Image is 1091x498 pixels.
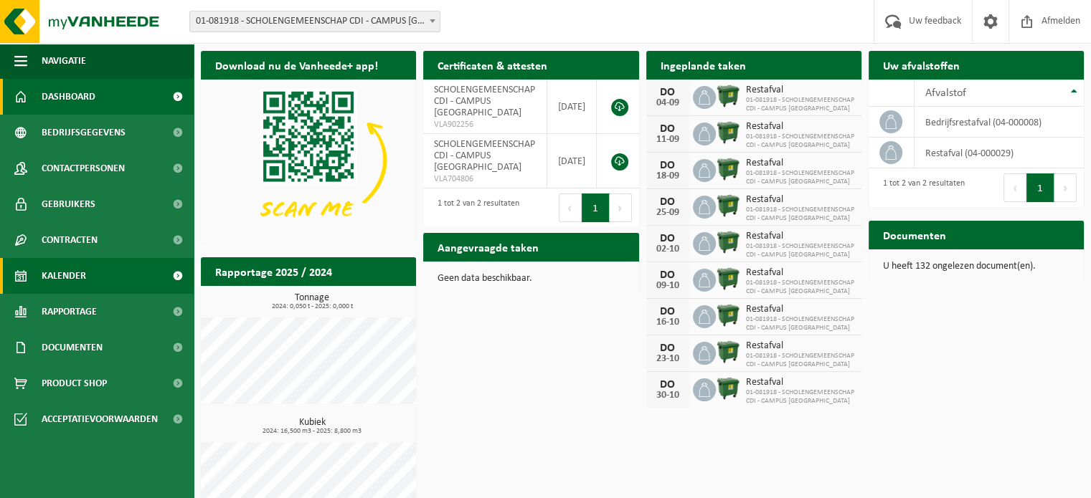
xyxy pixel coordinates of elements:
[208,428,416,435] span: 2024: 16,500 m3 - 2025: 8,800 m3
[42,150,125,186] span: Contactpersonen
[716,193,740,218] img: WB-1100-HPE-GN-01
[42,294,97,330] span: Rapportage
[201,51,392,79] h2: Download nu de Vanheede+ app!
[653,379,682,391] div: DO
[42,365,107,401] span: Product Shop
[925,87,966,99] span: Afvalstof
[716,157,740,181] img: WB-1100-HPE-GN-01
[42,222,98,258] span: Contracten
[653,208,682,218] div: 25-09
[653,98,682,108] div: 04-09
[716,303,740,327] img: WB-1100-HPE-GN-01
[42,330,103,365] span: Documenten
[716,230,740,254] img: WB-1100-HPE-GN-01
[653,306,682,317] div: DO
[653,354,682,364] div: 23-10
[746,267,854,279] span: Restafval
[434,173,535,185] span: VLA704806
[201,80,416,241] img: Download de VHEPlus App
[746,96,854,113] span: 01-081918 - SCHOLENGEMEENSCHAP CDI - CAMPUS [GEOGRAPHIC_DATA]
[653,269,682,281] div: DO
[208,293,416,310] h3: Tonnage
[208,303,416,310] span: 2024: 0,050 t - 2025: 0,000 t
[716,267,740,291] img: WB-1100-HPE-GN-01
[746,231,854,242] span: Restafval
[190,11,440,32] span: 01-081918 - SCHOLENGEMEENSCHAP CDI - CAMPUS SINT-JOZEF - IEPER
[746,194,854,206] span: Restafval
[746,304,854,315] span: Restafval
[434,139,535,173] span: SCHOLENGEMEENSCHAP CDI - CAMPUS [GEOGRAPHIC_DATA]
[653,343,682,354] div: DO
[653,160,682,171] div: DO
[869,51,974,79] h2: Uw afvalstoffen
[716,376,740,401] img: WB-1100-HPE-GN-01
[869,221,960,249] h2: Documenten
[438,274,624,284] p: Geen data beschikbaar.
[746,121,854,133] span: Restafval
[876,172,965,203] div: 1 tot 2 van 2 resultaten
[653,233,682,244] div: DO
[746,169,854,186] span: 01-081918 - SCHOLENGEMEENSCHAP CDI - CAMPUS [GEOGRAPHIC_DATA]
[653,87,682,98] div: DO
[746,158,854,169] span: Restafval
[430,192,519,224] div: 1 tot 2 van 2 resultaten
[746,279,854,296] span: 01-081918 - SCHOLENGEMEENSCHAP CDI - CAMPUS [GEOGRAPHIC_DATA]
[746,242,854,259] span: 01-081918 - SCHOLENGEMEENSCHAP CDI - CAMPUS [GEOGRAPHIC_DATA]
[1054,173,1077,202] button: Next
[434,119,535,130] span: VLA902256
[746,133,854,150] span: 01-081918 - SCHOLENGEMEENSCHAP CDI - CAMPUS [GEOGRAPHIC_DATA]
[746,352,854,369] span: 01-081918 - SCHOLENGEMEENSCHAP CDI - CAMPUS [GEOGRAPHIC_DATA]
[746,377,854,388] span: Restafval
[189,11,440,32] span: 01-081918 - SCHOLENGEMEENSCHAP CDI - CAMPUS SINT-JOZEF - IEPER
[883,262,1069,272] p: U heeft 132 ongelezen document(en).
[547,134,597,188] td: [DATE]
[309,285,415,314] a: Bekijk rapportage
[208,418,416,435] h3: Kubiek
[653,391,682,401] div: 30-10
[547,80,597,134] td: [DATE]
[423,233,553,261] h2: Aangevraagde taken
[653,317,682,327] div: 16-10
[42,401,158,437] span: Acceptatievoorwaarden
[201,257,346,285] h2: Rapportage 2025 / 2024
[653,171,682,181] div: 18-09
[653,123,682,135] div: DO
[746,388,854,406] span: 01-081918 - SCHOLENGEMEENSCHAP CDI - CAMPUS [GEOGRAPHIC_DATA]
[653,135,682,145] div: 11-09
[716,84,740,108] img: WB-1100-HPE-GN-01
[582,193,610,222] button: 1
[1026,173,1054,202] button: 1
[716,120,740,145] img: WB-1100-HPE-GN-01
[646,51,760,79] h2: Ingeplande taken
[42,186,95,222] span: Gebruikers
[1003,173,1026,202] button: Previous
[434,85,535,118] span: SCHOLENGEMEENSCHAP CDI - CAMPUS [GEOGRAPHIC_DATA]
[653,196,682,208] div: DO
[915,107,1084,138] td: bedrijfsrestafval (04-000008)
[559,193,582,222] button: Previous
[42,43,86,79] span: Navigatie
[423,51,562,79] h2: Certificaten & attesten
[653,244,682,254] div: 02-10
[746,85,854,96] span: Restafval
[42,115,126,150] span: Bedrijfsgegevens
[653,281,682,291] div: 09-10
[746,315,854,332] span: 01-081918 - SCHOLENGEMEENSCHAP CDI - CAMPUS [GEOGRAPHIC_DATA]
[746,340,854,352] span: Restafval
[716,340,740,364] img: WB-1100-HPE-GN-01
[915,138,1084,168] td: restafval (04-000029)
[610,193,632,222] button: Next
[42,79,95,115] span: Dashboard
[746,206,854,223] span: 01-081918 - SCHOLENGEMEENSCHAP CDI - CAMPUS [GEOGRAPHIC_DATA]
[42,258,86,294] span: Kalender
